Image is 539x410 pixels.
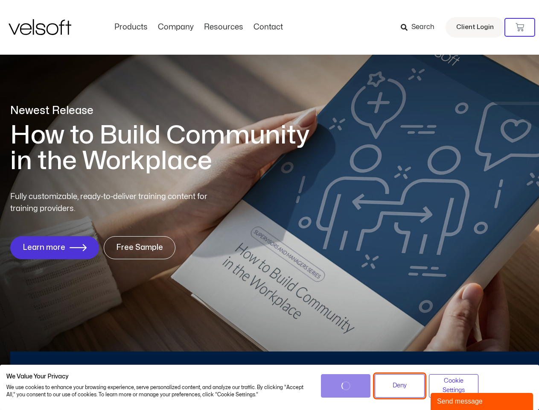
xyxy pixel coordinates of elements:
button: Adjust cookie preferences [429,374,479,398]
h2: We Value Your Privacy [6,373,308,381]
span: Free Sample [116,243,163,252]
a: ContactMenu Toggle [248,23,288,32]
img: Velsoft Training Materials [9,19,71,35]
a: CompanyMenu Toggle [153,23,199,32]
a: ResourcesMenu Toggle [199,23,248,32]
p: Newest Release [10,103,322,118]
p: We use cookies to enhance your browsing experience, serve personalized content, and analyze our t... [6,384,308,398]
button: Accept all cookies [321,374,371,398]
button: Deny all cookies [375,374,425,398]
span: Search [411,22,434,33]
a: ProductsMenu Toggle [109,23,153,32]
a: Client Login [446,17,504,38]
a: Free Sample [104,236,175,259]
a: Learn more [10,236,99,259]
a: Search [401,20,440,35]
nav: Menu [109,23,288,32]
span: Deny [393,381,407,390]
span: Cookie Settings [434,376,473,395]
span: Client Login [456,22,494,33]
h1: How to Build Community in the Workplace [10,123,322,174]
p: Fully customizable, ready-to-deliver training content for training providers. [10,191,223,215]
span: Learn more [23,243,65,252]
iframe: chat widget [431,391,535,410]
